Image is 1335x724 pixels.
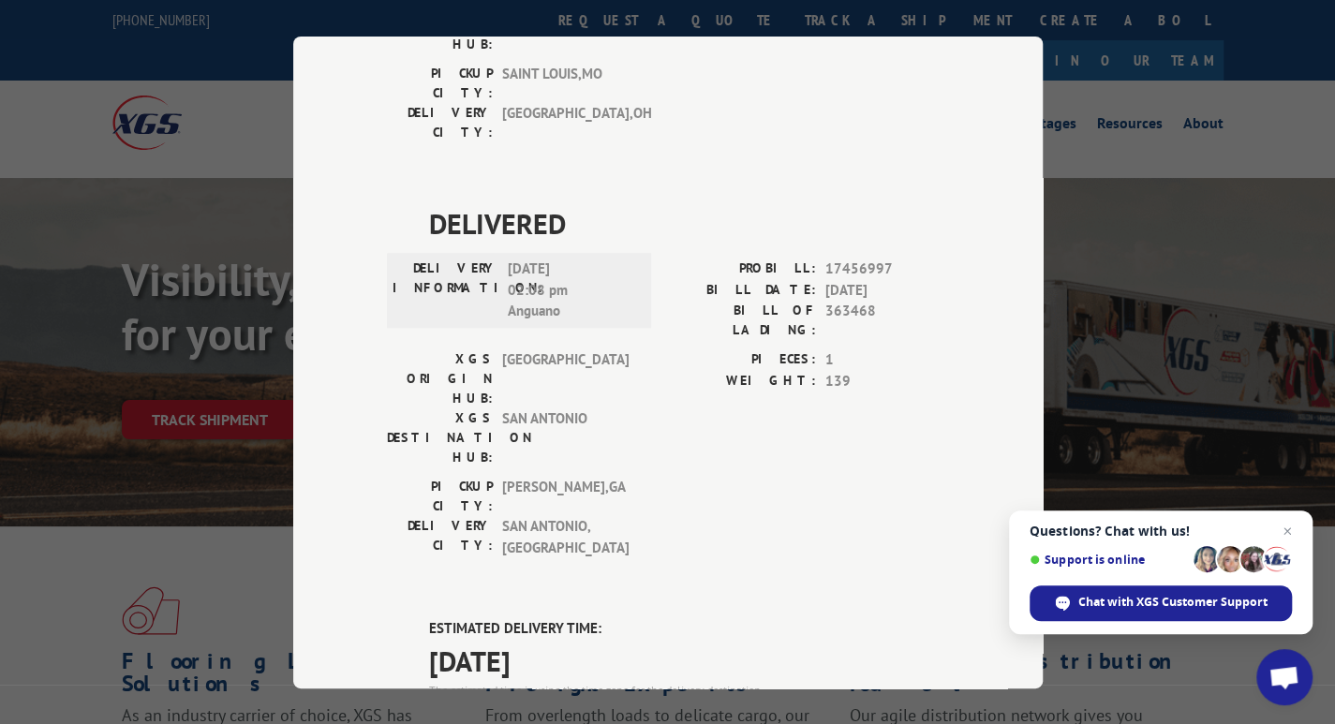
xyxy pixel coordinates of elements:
label: BILL DATE: [668,279,816,301]
label: XGS DESTINATION HUB: [387,408,493,467]
span: 139 [825,370,949,392]
label: DELIVERY CITY: [387,103,493,142]
label: PICKUP CITY: [387,64,493,103]
span: [GEOGRAPHIC_DATA] [502,349,629,408]
label: PICKUP CITY: [387,477,493,516]
span: [GEOGRAPHIC_DATA] , OH [502,103,629,142]
label: PROBILL: [668,259,816,280]
span: [DATE] 02:08 pm Anguano [508,259,634,322]
label: XGS ORIGIN HUB: [387,349,493,408]
span: Close chat [1276,520,1298,542]
span: Chat with XGS Customer Support [1078,594,1268,611]
label: BILL OF LADING: [668,301,816,340]
span: Questions? Chat with us! [1030,524,1292,539]
span: [DATE] [429,639,949,681]
label: PIECES: [668,349,816,371]
span: 17456997 [825,259,949,280]
span: SAN ANTONIO [502,408,629,467]
span: 1 [825,349,949,371]
div: Open chat [1256,649,1313,705]
label: DELIVERY CITY: [387,516,493,558]
div: The estimated time is using the time zone for the delivery destination. [429,681,949,698]
label: ESTIMATED DELIVERY TIME: [429,618,949,640]
span: DELIVERED [429,202,949,244]
label: DELIVERY INFORMATION: [393,259,498,322]
span: [DATE] [825,279,949,301]
span: SAINT LOUIS , MO [502,64,629,103]
span: Support is online [1030,553,1187,567]
label: WEIGHT: [668,370,816,392]
div: Chat with XGS Customer Support [1030,585,1292,621]
span: 363468 [825,301,949,340]
span: SAN ANTONIO , [GEOGRAPHIC_DATA] [502,516,629,558]
span: [PERSON_NAME] , GA [502,477,629,516]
